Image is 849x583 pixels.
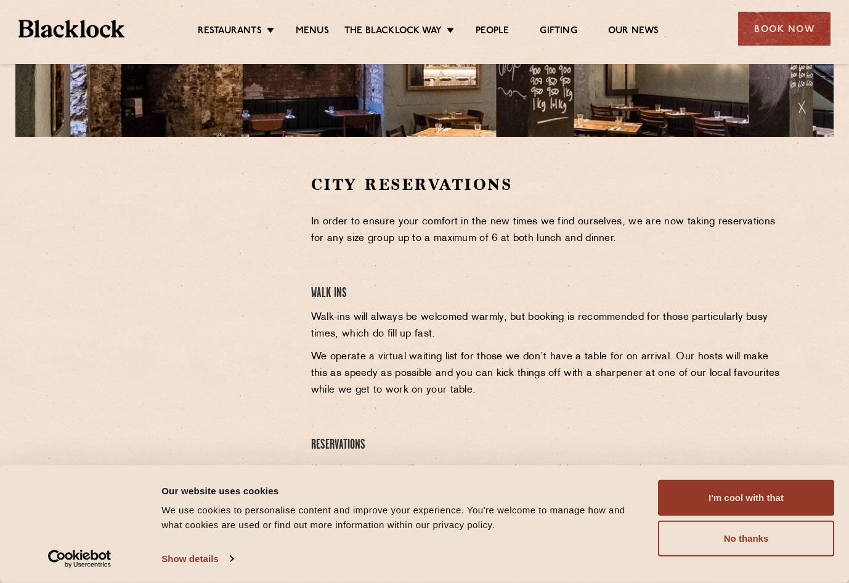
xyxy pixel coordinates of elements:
[198,25,262,39] a: Restaurants
[658,521,834,556] button: No thanks
[18,20,124,38] img: BL_Textured_Logo-footer-cropped.svg
[26,550,134,568] a: Usercentrics Cookiebot - opens in a new window
[608,25,659,39] a: Our News
[476,25,509,39] a: People
[311,285,784,302] h4: Walk Ins
[540,25,577,39] a: Gifting
[161,503,644,532] div: We use cookies to personalise content and improve your experience. You're welcome to manage how a...
[738,12,831,46] div: Book Now
[161,550,233,568] a: Show details
[311,349,784,399] p: We operate a virtual waiting list for those we don’t have a table for on arrival. Our hosts will ...
[311,214,784,247] p: In order to ensure your comfort in the new times we find ourselves, we are now taking reservation...
[296,25,329,39] a: Menus
[311,437,784,454] h4: Reservations
[311,174,784,195] h2: City Reservations
[161,483,644,498] div: Our website uses cookies
[658,480,834,516] button: I'm cool with that
[311,309,784,343] p: Walk-ins will always be welcomed warmly, but booking is recommended for those particularly busy t...
[344,25,442,39] a: The Blacklock Way
[311,462,784,495] p: If you have any specific requests we can take care of for you or questions we can answer, please ...
[110,174,248,359] iframe: OpenTable make booking widget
